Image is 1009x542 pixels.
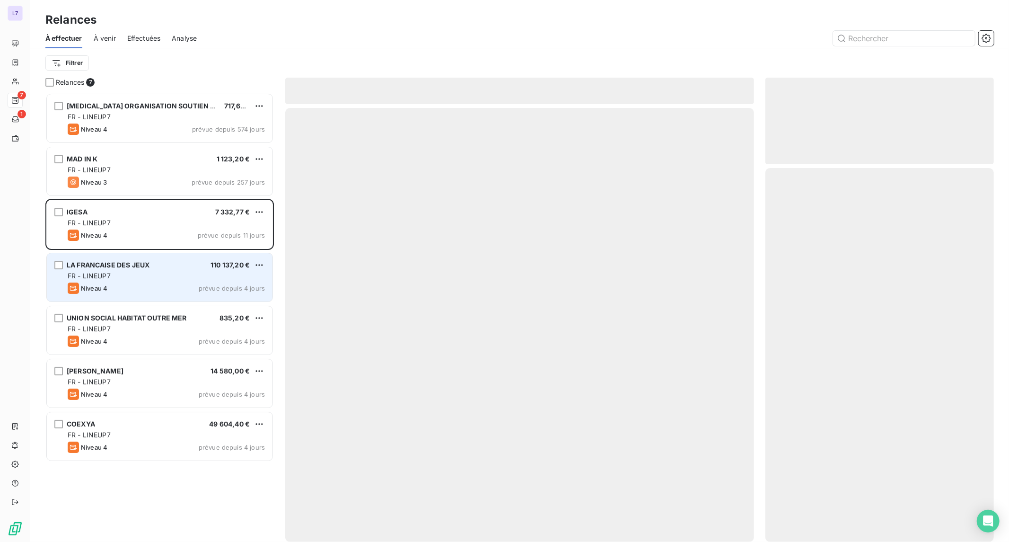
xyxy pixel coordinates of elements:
[977,510,1000,533] div: Open Intercom Messenger
[81,338,107,345] span: Niveau 4
[67,261,149,269] span: LA FRANCAISE DES JEUX
[198,231,265,239] span: prévue depuis 11 jours
[217,155,250,163] span: 1 123,20 €
[68,325,111,333] span: FR - LINEUP7
[67,208,88,216] span: IGESA
[68,219,111,227] span: FR - LINEUP7
[81,178,107,186] span: Niveau 3
[211,367,250,375] span: 14 580,00 €
[199,444,265,451] span: prévue depuis 4 jours
[68,113,111,121] span: FR - LINEUP7
[833,31,975,46] input: Rechercher
[192,178,265,186] span: prévue depuis 257 jours
[215,208,250,216] span: 7 332,77 €
[67,314,187,322] span: UNION SOCIAL HABITAT OUTRE MER
[45,11,97,28] h3: Relances
[127,34,161,43] span: Effectuées
[45,34,82,43] span: À effectuer
[81,231,107,239] span: Niveau 4
[199,338,265,345] span: prévue depuis 4 jours
[209,420,250,428] span: 49 604,40 €
[192,125,265,133] span: prévue depuis 574 jours
[81,284,107,292] span: Niveau 4
[8,521,23,536] img: Logo LeanPay
[68,378,111,386] span: FR - LINEUP7
[224,102,251,110] span: 717,60 €
[67,155,97,163] span: MAD IN K
[199,284,265,292] span: prévue depuis 4 jours
[8,6,23,21] div: L7
[211,261,250,269] span: 110 137,20 €
[67,102,225,110] span: [MEDICAL_DATA] ORGANISATION SOUTIEN COS
[199,391,265,398] span: prévue depuis 4 jours
[67,420,95,428] span: COEXYA
[81,444,107,451] span: Niveau 4
[18,110,26,118] span: 1
[68,166,111,174] span: FR - LINEUP7
[172,34,197,43] span: Analyse
[45,55,89,71] button: Filtrer
[81,391,107,398] span: Niveau 4
[67,367,123,375] span: [PERSON_NAME]
[56,78,84,87] span: Relances
[18,91,26,99] span: 7
[81,125,107,133] span: Niveau 4
[219,314,250,322] span: 835,20 €
[68,272,111,280] span: FR - LINEUP7
[68,431,111,439] span: FR - LINEUP7
[86,78,95,87] span: 7
[94,34,116,43] span: À venir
